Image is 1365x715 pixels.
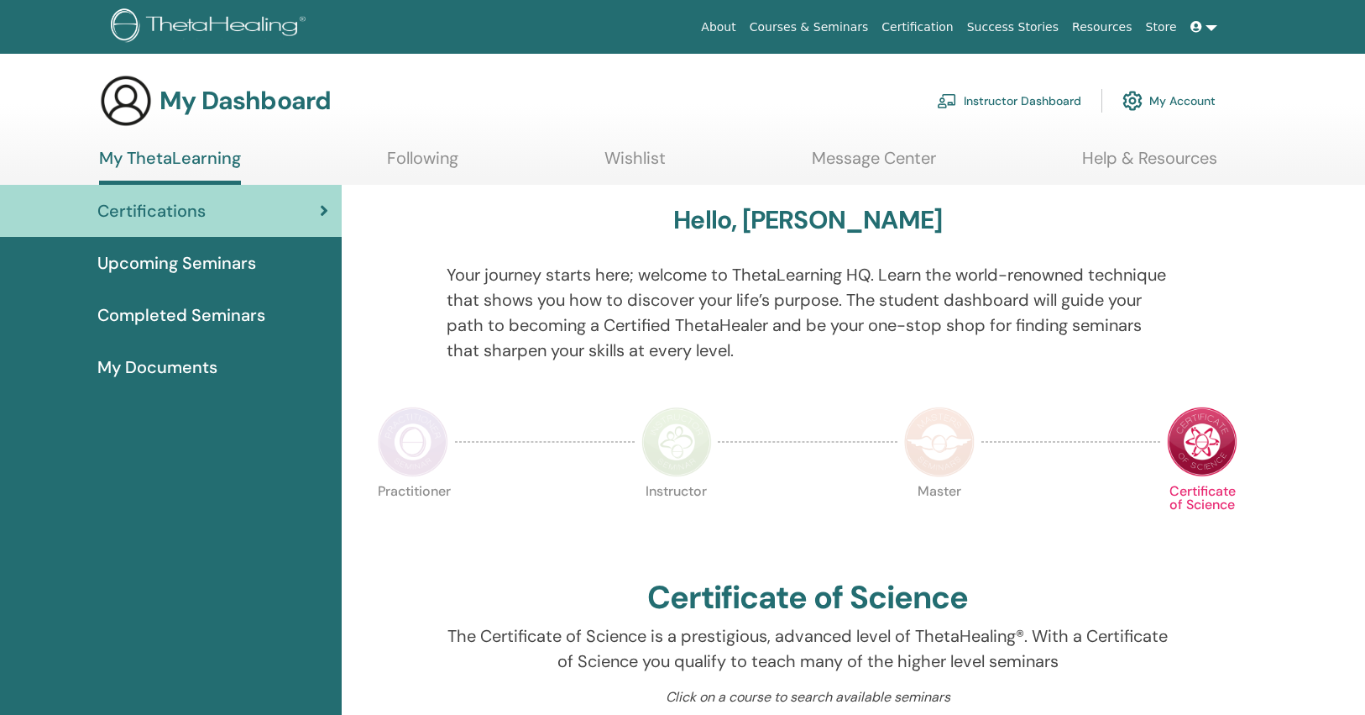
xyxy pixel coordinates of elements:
img: Master [904,407,975,477]
img: Certificate of Science [1167,407,1237,477]
a: Following [387,148,458,181]
a: Instructor Dashboard [937,82,1081,119]
h3: Hello, [PERSON_NAME] [673,205,942,235]
a: Resources [1065,12,1139,43]
img: logo.png [111,8,311,46]
a: My ThetaLearning [99,148,241,185]
a: Success Stories [960,12,1065,43]
h2: Certificate of Science [647,579,968,618]
a: Certification [875,12,960,43]
img: cog.svg [1122,87,1143,115]
a: Help & Resources [1082,148,1217,181]
p: Click on a course to search available seminars [447,687,1169,707]
a: Courses & Seminars [743,12,876,43]
span: Upcoming Seminars [97,250,256,276]
a: Message Center [812,148,936,181]
h3: My Dashboard [160,86,331,116]
a: Wishlist [604,148,666,181]
a: Store [1139,12,1184,43]
p: Certificate of Science [1167,485,1237,555]
p: The Certificate of Science is a prestigious, advanced level of ThetaHealing®. With a Certificate ... [447,623,1169,674]
img: Instructor [641,407,712,477]
p: Instructor [641,485,712,555]
span: Certifications [97,198,206,223]
span: My Documents [97,355,217,380]
p: Practitioner [378,485,448,555]
span: Completed Seminars [97,302,265,328]
p: Master [904,485,975,555]
a: About [694,12,742,43]
img: Practitioner [378,407,448,477]
a: My Account [1122,82,1216,119]
img: generic-user-icon.jpg [99,74,153,128]
img: chalkboard-teacher.svg [937,93,957,108]
p: Your journey starts here; welcome to ThetaLearning HQ. Learn the world-renowned technique that sh... [447,262,1169,363]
